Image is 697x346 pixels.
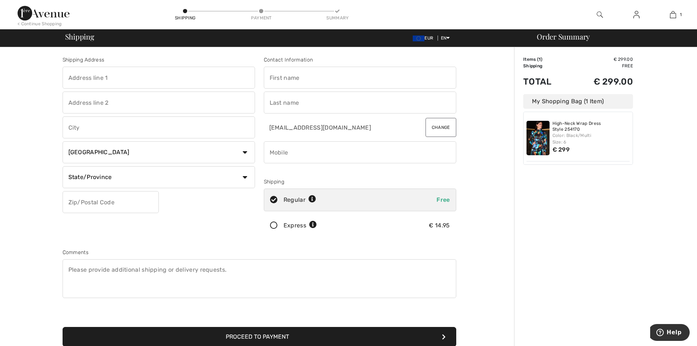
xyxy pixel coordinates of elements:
td: Items ( ) [523,56,569,63]
input: City [63,116,255,138]
input: First name [264,67,456,89]
div: Contact Information [264,56,456,64]
div: € 14.95 [429,221,450,230]
div: Shipping [174,15,196,21]
td: Total [523,69,569,94]
span: € 299 [552,146,570,153]
div: Payment [250,15,272,21]
a: Sign In [627,10,645,19]
span: 1 [680,11,682,18]
div: Express [284,221,317,230]
span: EUR [413,36,436,41]
img: My Bag [670,10,676,19]
img: 1ère Avenue [18,6,70,21]
span: EN [441,36,450,41]
img: My Info [633,10,640,19]
a: High-Neck Wrap Dress Style 254170 [552,121,630,132]
img: High-Neck Wrap Dress Style 254170 [527,121,550,155]
div: Shipping [264,178,456,186]
div: < Continue Shopping [18,21,62,27]
img: search the website [597,10,603,19]
span: 1 [539,57,541,62]
td: Free [569,63,633,69]
div: Comments [63,249,456,256]
input: Last name [264,92,456,114]
td: € 299.00 [569,56,633,63]
iframe: Opens a widget where you can find more information [650,324,690,342]
div: My Shopping Bag (1 Item) [523,94,633,109]
div: Order Summary [528,33,693,40]
div: Summary [326,15,348,21]
a: 1 [655,10,691,19]
img: Euro [413,36,424,41]
div: Regular [284,196,316,204]
div: Shipping Address [63,56,255,64]
td: € 299.00 [569,69,633,94]
input: Zip/Postal Code [63,191,159,213]
span: Free [436,196,450,203]
span: Shipping [65,33,94,40]
td: Shipping [523,63,569,69]
input: Address line 2 [63,92,255,114]
button: Change [426,118,456,137]
input: Address line 1 [63,67,255,89]
div: Color: Black/Multi Size: 6 [552,132,630,145]
input: Mobile [264,141,456,163]
input: E-mail [264,116,408,138]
